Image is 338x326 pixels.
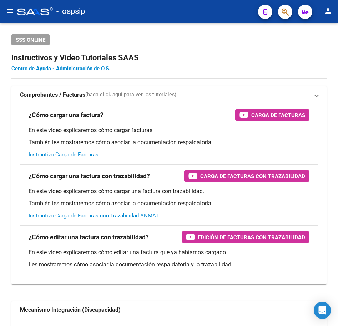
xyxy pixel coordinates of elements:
h3: ¿Cómo cargar una factura con trazabilidad? [29,171,150,181]
p: También les mostraremos cómo asociar la documentación respaldatoria. [29,200,309,207]
span: Carga de Facturas [251,111,305,120]
a: Instructivo Carga de Facturas con Trazabilidad ANMAT [29,212,159,219]
h3: ¿Cómo cargar una factura? [29,110,104,120]
strong: Comprobantes / Facturas [20,91,85,99]
a: Instructivo Carga de Facturas [29,151,99,158]
span: - ospsip [56,4,85,19]
h2: Instructivos y Video Tutoriales SAAS [11,51,327,65]
mat-icon: menu [6,7,14,15]
mat-icon: person [324,7,332,15]
button: Carga de Facturas con Trazabilidad [184,170,309,182]
div: Open Intercom Messenger [314,302,331,319]
h3: ¿Cómo editar una factura con trazabilidad? [29,232,149,242]
mat-expansion-panel-header: Comprobantes / Facturas(haga click aquí para ver los tutoriales) [11,86,327,104]
a: Centro de Ayuda - Administración de O.S. [11,65,110,72]
p: En este video explicaremos cómo editar una factura que ya habíamos cargado. [29,249,309,256]
mat-expansion-panel-header: Mecanismo Integración (Discapacidad) [11,301,327,319]
p: También les mostraremos cómo asociar la documentación respaldatoria. [29,139,309,146]
button: SSS ONLINE [11,34,50,45]
p: Les mostraremos cómo asociar la documentación respaldatoria y la trazabilidad. [29,261,309,269]
div: Comprobantes / Facturas(haga click aquí para ver los tutoriales) [11,104,327,284]
p: En este video explicaremos cómo cargar facturas. [29,126,309,134]
span: SSS ONLINE [16,37,45,43]
span: Edición de Facturas con Trazabilidad [198,233,305,242]
button: Edición de Facturas con Trazabilidad [182,231,309,243]
span: Carga de Facturas con Trazabilidad [200,172,305,181]
p: En este video explicaremos cómo cargar una factura con trazabilidad. [29,187,309,195]
span: (haga click aquí para ver los tutoriales) [85,91,176,99]
button: Carga de Facturas [235,109,309,121]
strong: Mecanismo Integración (Discapacidad) [20,306,121,314]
